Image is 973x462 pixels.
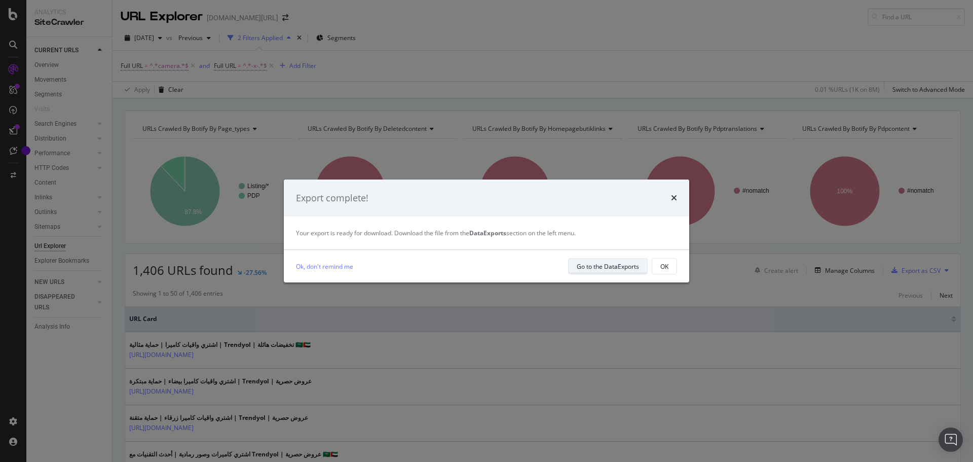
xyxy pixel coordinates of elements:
div: Export complete! [296,192,368,205]
div: Open Intercom Messenger [939,428,963,452]
strong: DataExports [469,229,506,237]
div: modal [284,180,689,283]
div: Go to the DataExports [577,262,639,271]
div: Your export is ready for download. Download the file from the [296,229,677,237]
div: times [671,192,677,205]
a: Ok, don't remind me [296,261,353,272]
button: Go to the DataExports [568,258,648,274]
span: section on the left menu. [469,229,576,237]
div: OK [660,262,668,271]
button: OK [652,258,677,274]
